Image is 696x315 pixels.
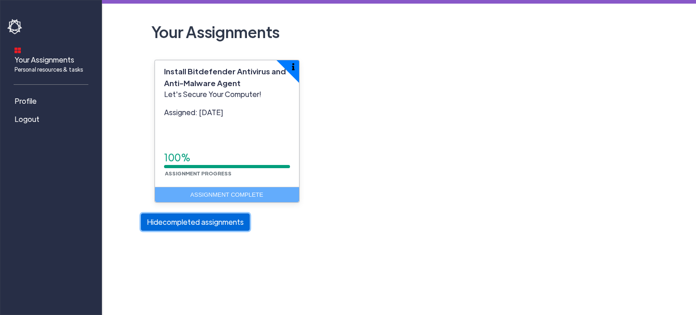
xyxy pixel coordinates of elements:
[7,92,98,110] a: Profile
[141,213,250,231] button: Hidecompleted assignments
[164,107,290,118] p: Assigned: [DATE]
[14,54,83,73] span: Your Assignments
[14,114,39,125] span: Logout
[14,96,37,107] span: Profile
[7,110,98,128] a: Logout
[7,41,98,77] a: Your AssignmentsPersonal resources & tasks
[292,63,295,70] img: info-icon.svg
[7,19,24,34] img: havoc-shield-logo-white.png
[148,18,651,45] h2: Your Assignments
[14,47,21,53] img: dashboard-icon.svg
[164,150,290,165] div: 100%
[164,66,286,88] span: Install Bitdefender Antivirus and Anti-Malware Agent
[14,65,83,73] span: Personal resources & tasks
[164,89,290,100] p: Let's Secure Your Computer!
[164,170,232,176] small: Assignment Progress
